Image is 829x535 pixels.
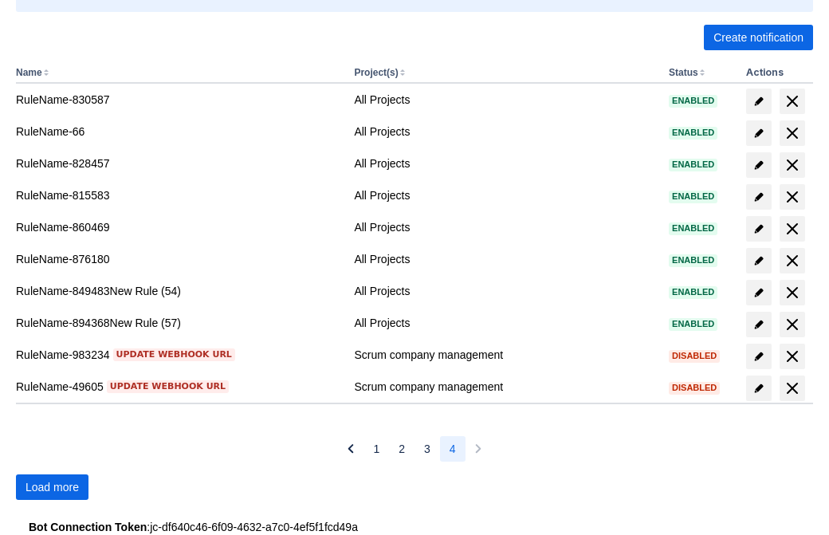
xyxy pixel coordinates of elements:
[16,283,341,299] div: RuleName-849483New Rule (54)
[713,25,803,50] span: Create notification
[783,187,802,207] span: delete
[669,256,717,265] span: Enabled
[16,155,341,171] div: RuleName-828457
[752,382,765,395] span: edit
[16,251,341,267] div: RuleName-876180
[110,380,226,393] span: Update webhook URL
[783,283,802,302] span: delete
[740,63,813,84] th: Actions
[783,379,802,398] span: delete
[354,67,398,78] button: Project(s)
[752,254,765,267] span: edit
[16,219,341,235] div: RuleName-860469
[783,155,802,175] span: delete
[783,92,802,111] span: delete
[363,436,389,462] button: Page 1
[354,155,656,171] div: All Projects
[752,127,765,140] span: edit
[29,521,147,533] strong: Bot Connection Token
[669,67,698,78] button: Status
[752,222,765,235] span: edit
[669,128,717,137] span: Enabled
[752,191,765,203] span: edit
[16,347,341,363] div: RuleName-983234
[354,219,656,235] div: All Projects
[116,348,232,361] span: Update webhook URL
[669,160,717,169] span: Enabled
[354,92,656,108] div: All Projects
[450,436,456,462] span: 4
[16,124,341,140] div: RuleName-66
[783,315,802,334] span: delete
[669,384,720,392] span: Disabled
[354,347,656,363] div: Scrum company management
[704,25,813,50] button: Create notification
[669,192,717,201] span: Enabled
[783,124,802,143] span: delete
[669,224,717,233] span: Enabled
[16,67,42,78] button: Name
[669,288,717,297] span: Enabled
[16,379,341,395] div: RuleName-49605
[29,519,800,535] div: : jc-df640c46-6f09-4632-a7c0-4ef5f1fcd49a
[354,379,656,395] div: Scrum company management
[669,352,720,360] span: Disabled
[752,159,765,171] span: edit
[399,436,405,462] span: 2
[389,436,414,462] button: Page 2
[440,436,466,462] button: Page 4
[16,474,88,500] button: Load more
[338,436,363,462] button: Previous
[16,187,341,203] div: RuleName-815583
[783,219,802,238] span: delete
[424,436,430,462] span: 3
[669,320,717,328] span: Enabled
[752,95,765,108] span: edit
[414,436,440,462] button: Page 3
[354,283,656,299] div: All Projects
[338,436,490,462] nav: Pagination
[16,92,341,108] div: RuleName-830587
[783,251,802,270] span: delete
[373,436,379,462] span: 1
[466,436,491,462] button: Next
[354,187,656,203] div: All Projects
[354,315,656,331] div: All Projects
[752,350,765,363] span: edit
[783,347,802,366] span: delete
[26,474,79,500] span: Load more
[354,251,656,267] div: All Projects
[752,286,765,299] span: edit
[16,315,341,331] div: RuleName-894368New Rule (57)
[669,96,717,105] span: Enabled
[354,124,656,140] div: All Projects
[752,318,765,331] span: edit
